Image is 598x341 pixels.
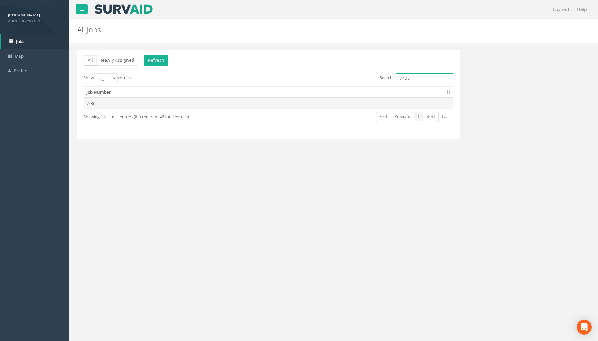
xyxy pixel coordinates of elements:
a: Next [423,112,439,121]
label: Search: [380,73,453,83]
input: Search: [396,73,453,83]
td: 7436 [84,98,453,109]
th: Job Number: activate to sort column ascending [84,87,453,98]
h2: All Jobs [77,26,503,34]
button: Newly Assigned [97,55,138,66]
a: Previous [391,112,414,121]
span: Profile [14,68,27,73]
a: Last [438,112,453,121]
label: Show entries [84,73,131,83]
button: All [84,55,97,66]
span: Apex Surveys Ltd [8,18,61,24]
div: Showing 1 to 1 of 1 entries (filtered from 46 total entries) [84,111,232,120]
button: Refresh [144,55,168,66]
strong: [PERSON_NAME] [8,12,40,18]
a: Jobs [1,34,69,49]
a: First [376,112,391,121]
a: [PERSON_NAME] Apex Surveys Ltd [8,10,61,24]
select: Showentries [94,73,118,83]
span: Map [15,53,24,59]
span: Jobs [16,38,24,44]
a: 1 [414,112,423,121]
div: Open Intercom Messenger [577,320,592,335]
